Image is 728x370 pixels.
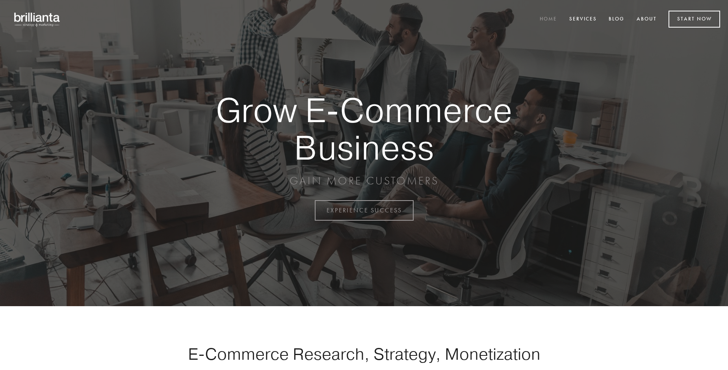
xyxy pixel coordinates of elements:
strong: Grow E-Commerce Business [188,91,540,166]
a: Home [535,13,562,26]
a: About [631,13,662,26]
a: EXPERIENCE SUCCESS [315,200,414,221]
img: brillianta - research, strategy, marketing [8,8,67,31]
h1: E-Commerce Research, Strategy, Monetization [163,344,565,364]
a: Blog [604,13,630,26]
a: Services [564,13,602,26]
a: Start Now [669,11,720,28]
p: GAIN MORE CUSTOMERS [188,174,540,188]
